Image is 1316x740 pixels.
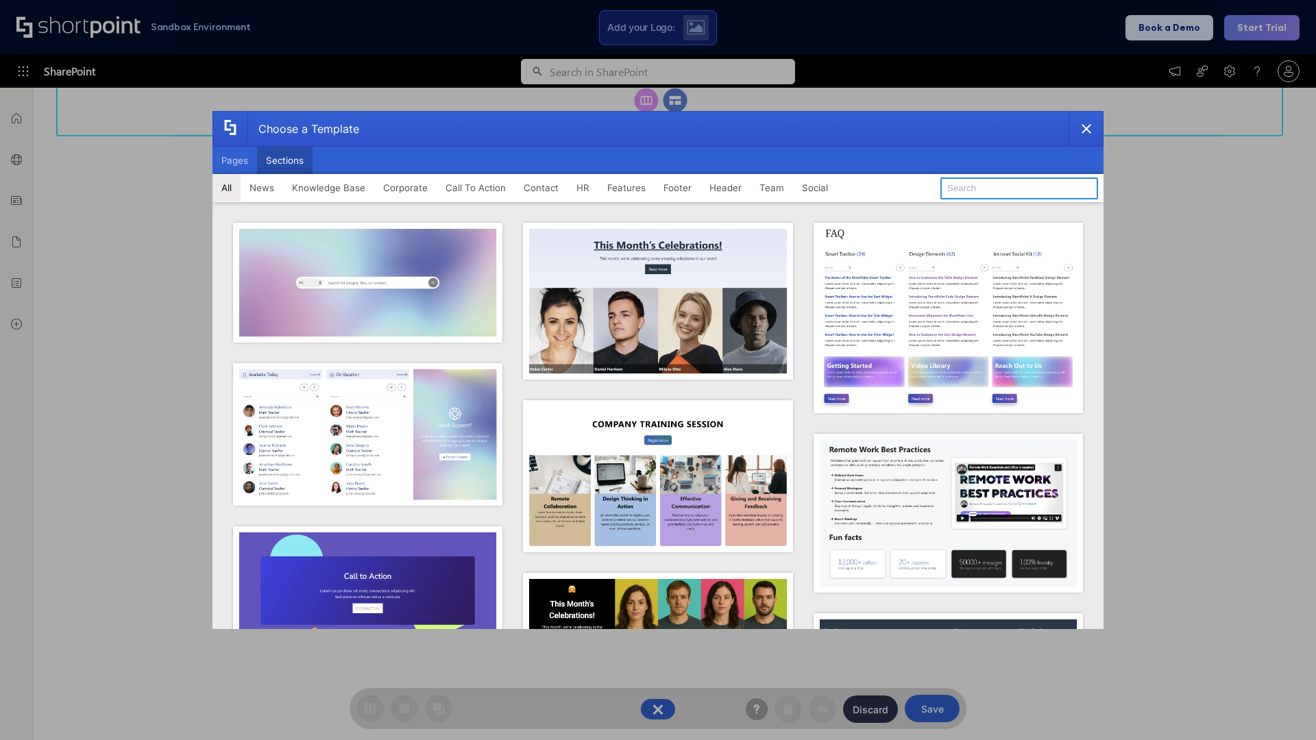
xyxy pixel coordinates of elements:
[212,111,1104,629] div: template selector
[568,174,598,201] button: HR
[437,174,515,201] button: Call To Action
[212,174,241,201] button: All
[247,112,359,146] div: Choose a Template
[655,174,700,201] button: Footer
[700,174,751,201] button: Header
[940,177,1098,199] input: Search
[241,174,283,201] button: News
[598,174,655,201] button: Features
[374,174,437,201] button: Corporate
[751,174,793,201] button: Team
[1069,581,1316,740] iframe: Chat Widget
[793,174,837,201] button: Social
[257,147,313,174] button: Sections
[283,174,374,201] button: Knowledge Base
[515,174,568,201] button: Contact
[212,147,257,174] button: Pages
